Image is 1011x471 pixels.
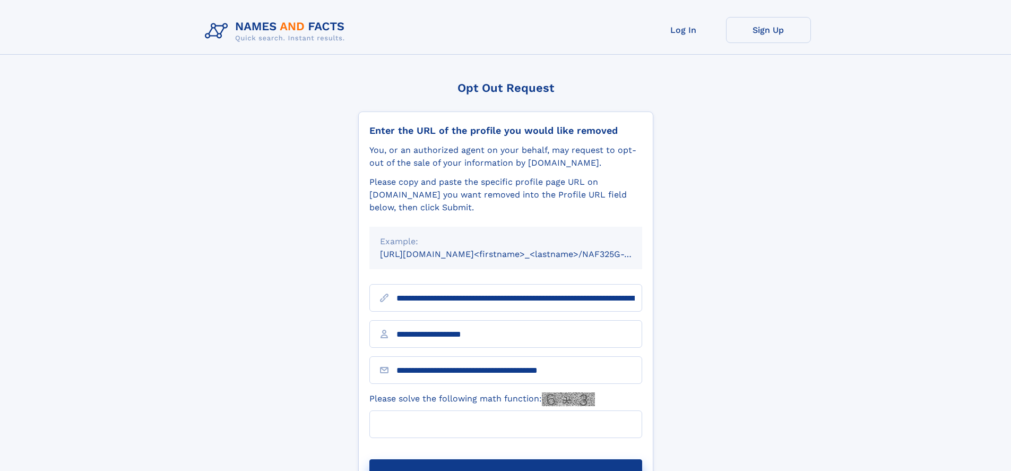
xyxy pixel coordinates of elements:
[201,17,353,46] img: Logo Names and Facts
[726,17,811,43] a: Sign Up
[369,392,595,406] label: Please solve the following math function:
[641,17,726,43] a: Log In
[369,125,642,136] div: Enter the URL of the profile you would like removed
[380,249,662,259] small: [URL][DOMAIN_NAME]<firstname>_<lastname>/NAF325G-xxxxxxxx
[358,81,653,95] div: Opt Out Request
[369,144,642,169] div: You, or an authorized agent on your behalf, may request to opt-out of the sale of your informatio...
[369,176,642,214] div: Please copy and paste the specific profile page URL on [DOMAIN_NAME] you want removed into the Pr...
[380,235,632,248] div: Example:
